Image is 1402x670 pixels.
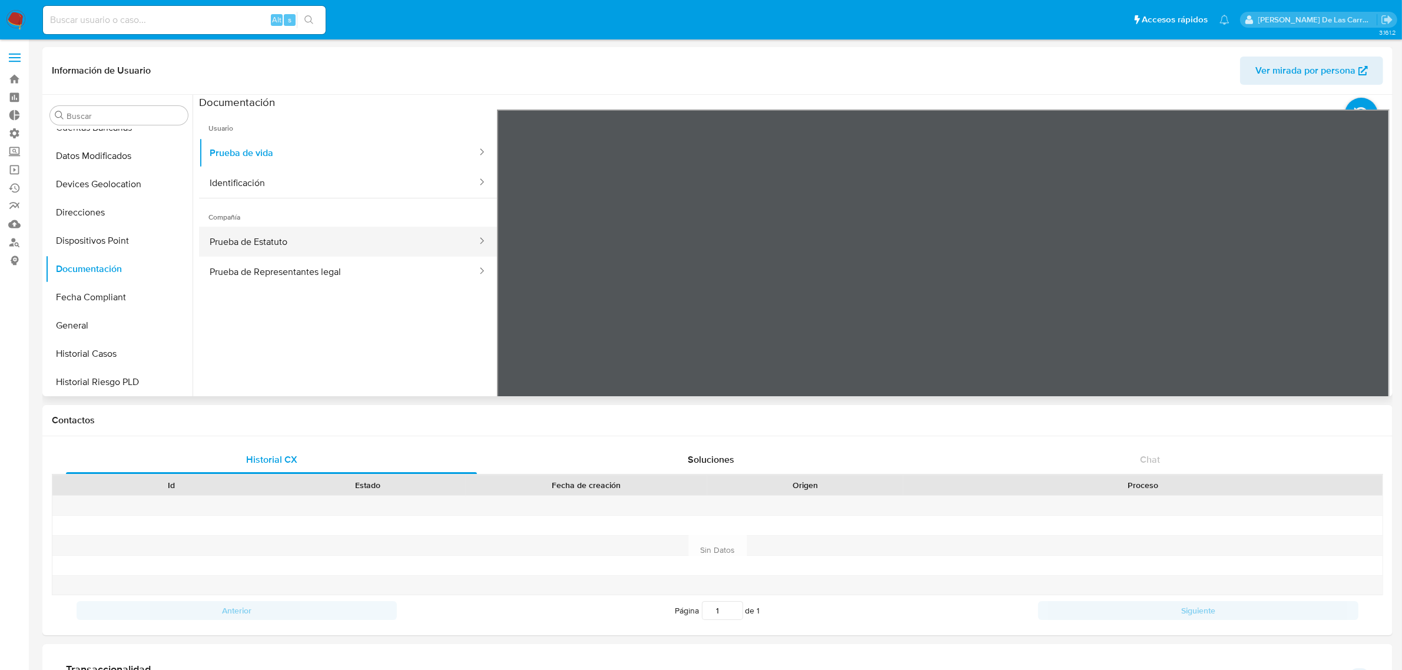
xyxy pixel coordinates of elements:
[1381,14,1393,26] a: Salir
[45,340,193,368] button: Historial Casos
[45,255,193,283] button: Documentación
[45,311,193,340] button: General
[52,65,151,77] h1: Información de Usuario
[757,605,760,616] span: 1
[277,479,457,491] div: Estado
[1038,601,1358,620] button: Siguiente
[715,479,895,491] div: Origen
[52,414,1383,426] h1: Contactos
[1219,15,1229,25] a: Notificaciones
[288,14,291,25] span: s
[45,198,193,227] button: Direcciones
[1255,57,1355,85] span: Ver mirada por persona
[912,479,1374,491] div: Proceso
[77,601,397,620] button: Anterior
[43,12,326,28] input: Buscar usuario o caso...
[675,601,760,620] span: Página de
[45,142,193,170] button: Datos Modificados
[474,479,699,491] div: Fecha de creación
[272,14,281,25] span: Alt
[45,227,193,255] button: Dispositivos Point
[67,111,183,121] input: Buscar
[45,170,193,198] button: Devices Geolocation
[246,453,297,466] span: Historial CX
[81,479,261,491] div: Id
[45,283,193,311] button: Fecha Compliant
[1258,14,1377,25] p: delfina.delascarreras@mercadolibre.com
[1142,14,1208,26] span: Accesos rápidos
[1240,57,1383,85] button: Ver mirada por persona
[1140,453,1160,466] span: Chat
[688,453,734,466] span: Soluciones
[45,368,193,396] button: Historial Riesgo PLD
[55,111,64,120] button: Buscar
[297,12,321,28] button: search-icon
